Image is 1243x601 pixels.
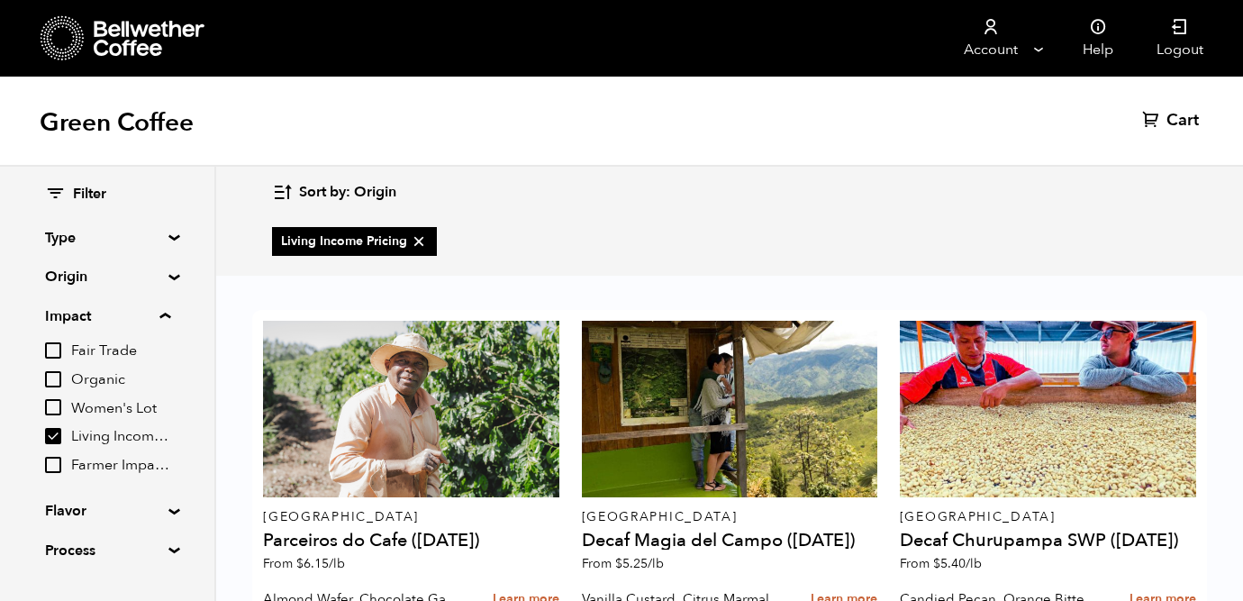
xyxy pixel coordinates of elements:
[45,500,169,522] summary: Flavor
[966,555,982,572] span: /lb
[296,555,304,572] span: $
[900,555,982,572] span: From
[45,540,169,561] summary: Process
[71,427,170,447] span: Living Income Pricing
[900,532,1196,550] h4: Decaf Churupampa SWP ([DATE])
[263,555,345,572] span: From
[45,227,169,249] summary: Type
[263,532,559,550] h4: Parceiros do Cafe ([DATE])
[296,555,345,572] bdi: 6.15
[71,370,170,390] span: Organic
[45,305,170,327] summary: Impact
[45,399,61,415] input: Women's Lot
[615,555,664,572] bdi: 5.25
[582,511,878,524] p: [GEOGRAPHIC_DATA]
[45,371,61,387] input: Organic
[45,266,169,287] summary: Origin
[582,555,664,572] span: From
[615,555,622,572] span: $
[71,456,170,476] span: Farmer Impact Fund
[582,532,878,550] h4: Decaf Magia del Campo ([DATE])
[272,171,396,214] button: Sort by: Origin
[648,555,664,572] span: /lb
[73,185,106,205] span: Filter
[71,341,170,361] span: Fair Trade
[933,555,982,572] bdi: 5.40
[71,399,170,419] span: Women's Lot
[40,106,194,139] h1: Green Coffee
[281,232,428,250] span: Living Income Pricing
[329,555,345,572] span: /lb
[45,342,61,359] input: Fair Trade
[45,457,61,473] input: Farmer Impact Fund
[1166,110,1199,132] span: Cart
[45,428,61,444] input: Living Income Pricing
[263,511,559,524] p: [GEOGRAPHIC_DATA]
[1142,110,1203,132] a: Cart
[933,555,940,572] span: $
[299,183,396,203] span: Sort by: Origin
[900,511,1196,524] p: [GEOGRAPHIC_DATA]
